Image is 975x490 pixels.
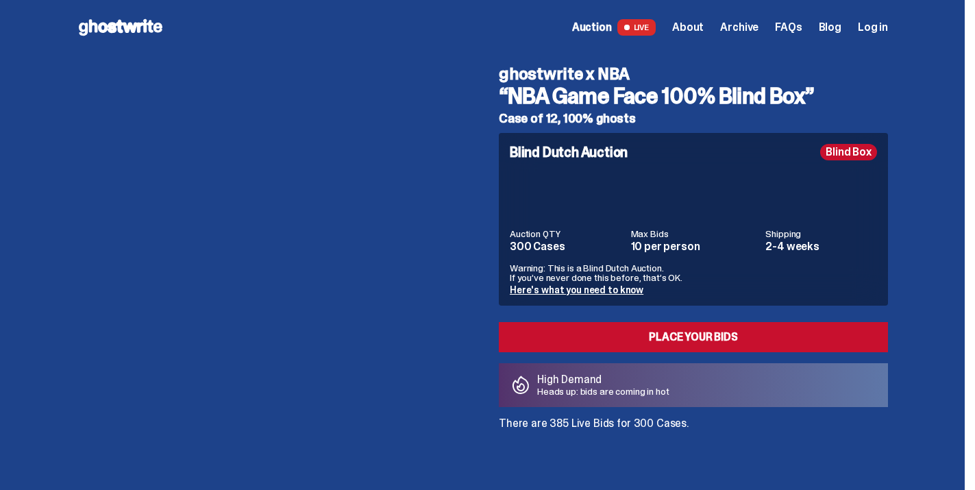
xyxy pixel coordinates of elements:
span: Auction [572,22,612,33]
h4: ghostwrite x NBA [499,66,888,82]
h4: Blind Dutch Auction [510,145,628,159]
a: About [672,22,704,33]
p: Warning: This is a Blind Dutch Auction. If you’ve never done this before, that’s OK. [510,263,877,282]
div: Blind Box [820,144,877,160]
a: Here's what you need to know [510,284,643,296]
a: Blog [819,22,841,33]
dd: 300 Cases [510,241,623,252]
p: High Demand [537,374,669,385]
dt: Shipping [765,229,877,238]
dt: Max Bids [631,229,758,238]
a: Archive [720,22,758,33]
a: Auction LIVE [572,19,656,36]
p: Heads up: bids are coming in hot [537,387,669,396]
dt: Auction QTY [510,229,623,238]
a: Log in [858,22,888,33]
dd: 2-4 weeks [765,241,877,252]
h3: “NBA Game Face 100% Blind Box” [499,85,888,107]
a: Place your Bids [499,322,888,352]
span: LIVE [617,19,656,36]
dd: 10 per person [631,241,758,252]
h5: Case of 12, 100% ghosts [499,112,888,125]
a: FAQs [775,22,802,33]
p: There are 385 Live Bids for 300 Cases. [499,418,888,429]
